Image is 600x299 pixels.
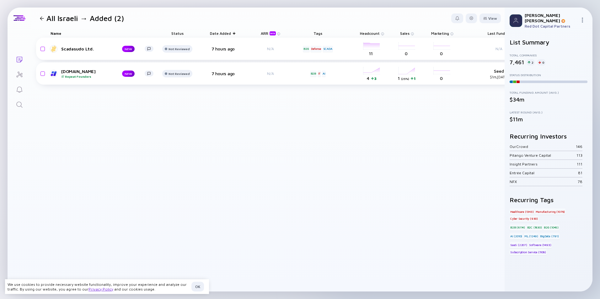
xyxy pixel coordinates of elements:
a: Reminders [8,81,31,97]
button: View [479,13,501,23]
div: SCADA [323,46,333,52]
h2: Recurring Investors [510,133,587,140]
div: $1m, [DATE] [479,75,519,79]
span: Sales [400,31,410,36]
a: Lists [8,51,31,66]
div: Healthcare (1343) [510,208,534,215]
div: Cyber Security (930) [510,216,538,222]
div: Tags [300,29,335,38]
h2: List Summary [510,39,587,46]
div: Date Added [206,29,241,38]
div: IT [318,71,321,77]
div: B2C (1830) [527,224,543,231]
div: B2B (6114) [510,224,526,231]
div: 81 [578,170,582,175]
div: Manufacturing (1078) [535,208,565,215]
div: B2G [303,46,309,52]
div: N/A [250,46,291,51]
div: Name [46,29,158,38]
button: OK [191,282,204,291]
div: 146 [576,144,582,149]
div: Entrée Capital [510,170,578,175]
div: 7,461 [510,59,524,66]
div: Latest Round (Avg.) [510,110,587,114]
div: Subscription Service (1108) [510,249,547,255]
a: Privacy Policy [88,287,113,291]
div: AI (2010) [510,233,523,239]
a: Search [8,97,31,112]
div: Scadasudo Ltd. [61,46,112,51]
div: Software (1493) [528,242,552,248]
div: Not Reviewed [169,47,190,51]
div: beta [270,31,276,35]
div: NFX [510,179,578,184]
div: Not Reviewed [169,72,190,76]
div: 0 [537,59,545,66]
div: 7 hours ago [206,71,241,76]
div: Red Dot Capital Partners [525,24,577,29]
a: Scadasudo Ltd.NEW [51,45,158,53]
span: Headcount [360,31,380,36]
div: 111 [577,162,582,166]
span: Status [171,31,184,36]
div: SaaS (2207) [510,242,528,248]
div: ARR [261,31,277,35]
div: B2B [310,71,317,77]
div: [PERSON_NAME] [PERSON_NAME] [525,13,577,23]
div: $11m [510,116,587,123]
div: 2 [527,59,535,66]
div: We use cookies to provide necessary website functionality, improve your experience and analyze ou... [8,282,189,291]
img: Menu [580,18,585,23]
div: Defense [310,46,322,52]
div: Pitango Venture Capital [510,153,576,158]
div: Total Funding Amount (Avg.) [510,91,587,94]
div: B2G (1045) [543,224,559,231]
div: 7 hours ago [206,46,241,51]
div: [DOMAIN_NAME] [61,69,112,78]
div: N/A [479,46,519,51]
div: N/A [250,71,291,76]
div: Total Companies [510,53,587,57]
a: [DOMAIN_NAME]Repeat FoundersNEW [51,69,158,78]
div: 78 [578,179,582,184]
div: Seed [479,68,519,79]
span: Last Funding [488,31,510,36]
span: Marketing [431,31,449,36]
div: BigData (791) [539,233,559,239]
img: Profile Picture [510,14,522,27]
a: Investor Map [8,66,31,81]
div: ML (1249) [524,233,539,239]
div: OurCrowd [510,144,576,149]
h2: Recurring Tags [510,196,587,203]
div: 113 [576,153,582,158]
div: Repeat Founders [61,75,112,78]
div: Insight Partners [510,162,577,166]
div: $34m [510,96,587,103]
h1: All Israeli → Added (2) [46,14,124,23]
div: AI [322,71,326,77]
div: Status Distribution [510,73,587,77]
